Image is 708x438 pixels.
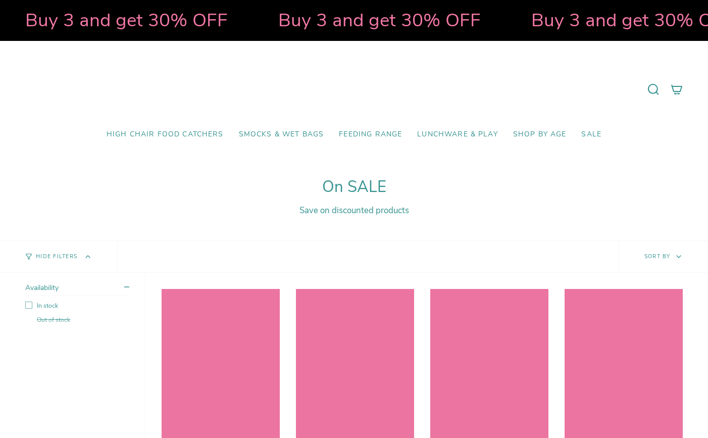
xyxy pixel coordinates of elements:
[267,56,441,123] a: Mumma’s Little Helpers
[25,205,683,216] div: Save on discounted products
[25,302,129,310] label: In stock
[25,8,227,33] strong: Buy 3 and get 30% OFF
[513,130,567,139] span: Shop by Age
[107,130,224,139] span: High Chair Food Catchers
[410,123,505,147] a: Lunchware & Play
[25,178,683,197] h1: On SALE
[619,241,708,272] button: Sort by
[36,254,77,260] span: Hide Filters
[574,123,609,147] a: SALE
[25,283,59,293] span: Availability
[581,130,601,139] span: SALE
[99,123,231,147] a: High Chair Food Catchers
[239,130,324,139] span: Smocks & Wet Bags
[417,130,497,139] span: Lunchware & Play
[231,123,332,147] a: Smocks & Wet Bags
[331,123,410,147] a: Feeding Range
[25,283,129,296] summary: Availability
[339,130,402,139] span: Feeding Range
[505,123,574,147] a: Shop by Age
[644,253,671,260] span: Sort by
[278,8,480,33] strong: Buy 3 and get 30% OFF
